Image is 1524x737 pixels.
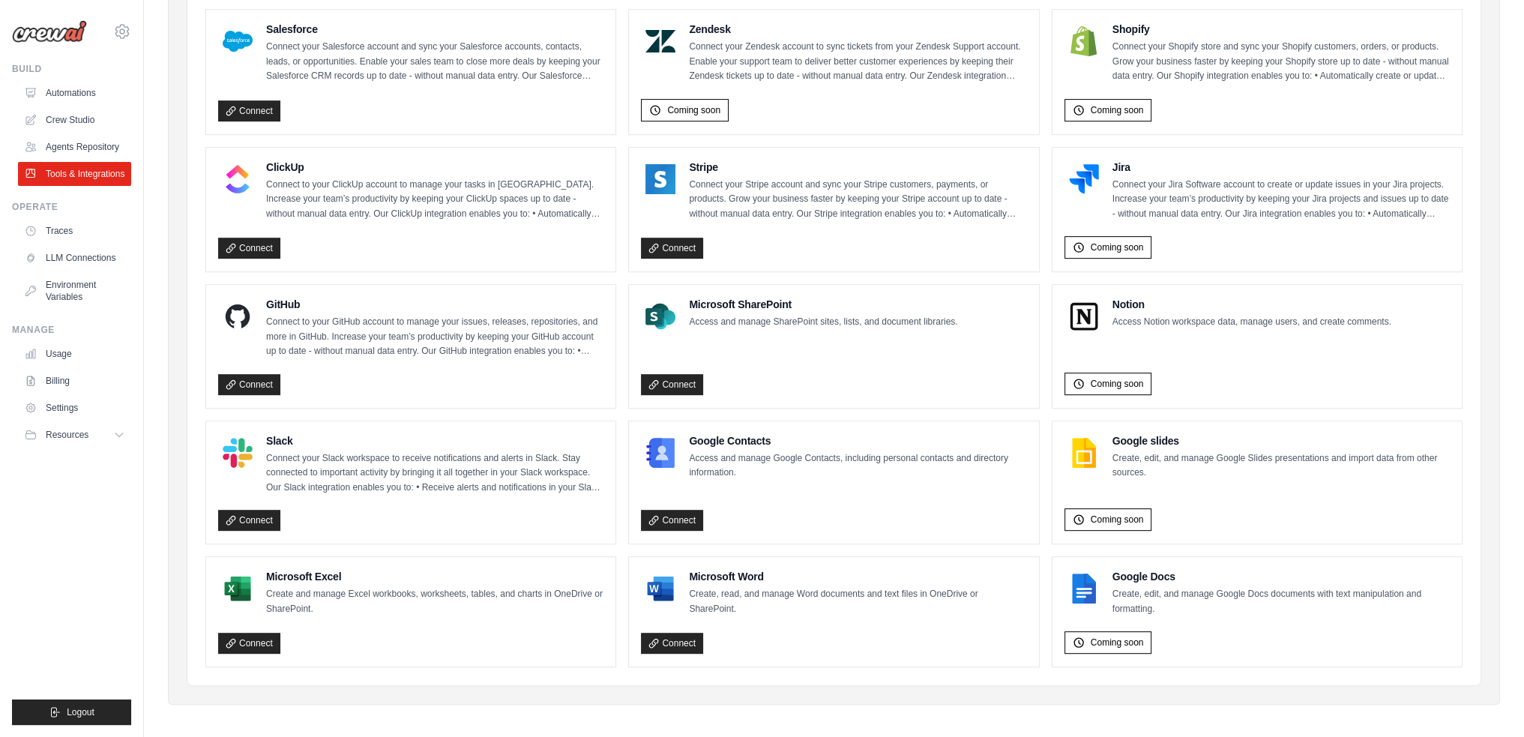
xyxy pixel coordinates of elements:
img: Google Docs Logo [1069,574,1099,604]
img: Zendesk Logo [645,26,675,56]
span: Coming soon [1091,378,1144,390]
a: Tools & Integrations [18,162,131,186]
span: Coming soon [1091,637,1144,649]
img: Stripe Logo [645,164,675,194]
span: Coming soon [1091,104,1144,116]
a: LLM Connections [18,246,131,270]
h4: Jira [1112,160,1450,175]
p: Connect to your GitHub account to manage your issues, releases, repositories, and more in GitHub.... [266,315,603,359]
a: Automations [18,81,131,105]
p: Connect your Jira Software account to create or update issues in your Jira projects. Increase you... [1112,178,1450,222]
span: Logout [67,706,94,718]
a: Connect [218,633,280,654]
p: Access Notion workspace data, manage users, and create comments. [1112,315,1391,330]
p: Connect your Salesforce account and sync your Salesforce accounts, contacts, leads, or opportunit... [266,40,603,84]
div: Manage [12,324,131,336]
h4: Microsoft Word [689,569,1026,584]
span: Coming soon [667,104,720,116]
h4: Google Contacts [689,433,1026,448]
h4: Google Docs [1112,569,1450,584]
span: Coming soon [1091,241,1144,253]
div: Build [12,63,131,75]
img: Microsoft SharePoint Logo [645,301,675,331]
h4: GitHub [266,297,603,312]
a: Environment Variables [18,273,131,309]
a: Connect [218,510,280,531]
h4: Microsoft Excel [266,569,603,584]
h4: ClickUp [266,160,603,175]
a: Connect [641,510,703,531]
h4: Microsoft SharePoint [689,297,957,312]
a: Connect [641,374,703,395]
img: Jira Logo [1069,164,1099,194]
p: Create, read, and manage Word documents and text files in OneDrive or SharePoint. [689,587,1026,616]
a: Traces [18,219,131,243]
a: Billing [18,369,131,393]
button: Resources [18,423,131,447]
p: Create, edit, and manage Google Docs documents with text manipulation and formatting. [1112,587,1450,616]
img: Salesforce Logo [223,26,253,56]
p: Access and manage SharePoint sites, lists, and document libraries. [689,315,957,330]
span: Resources [46,429,88,441]
h4: Shopify [1112,22,1450,37]
h4: Slack [266,433,603,448]
p: Connect your Slack workspace to receive notifications and alerts in Slack. Stay connected to impo... [266,451,603,496]
a: Connect [218,100,280,121]
img: Google slides Logo [1069,438,1099,468]
a: Settings [18,396,131,420]
h4: Google slides [1112,433,1450,448]
img: Logo [12,20,87,43]
a: Agents Repository [18,135,131,159]
a: Connect [218,238,280,259]
p: Connect to your ClickUp account to manage your tasks in [GEOGRAPHIC_DATA]. Increase your team’s p... [266,178,603,222]
span: Coming soon [1091,514,1144,526]
p: Connect your Stripe account and sync your Stripe customers, payments, or products. Grow your busi... [689,178,1026,222]
h4: Stripe [689,160,1026,175]
img: Slack Logo [223,438,253,468]
p: Connect your Zendesk account to sync tickets from your Zendesk Support account. Enable your suppo... [689,40,1026,84]
h4: Salesforce [266,22,603,37]
img: GitHub Logo [223,301,253,331]
img: Shopify Logo [1069,26,1099,56]
h4: Zendesk [689,22,1026,37]
p: Access and manage Google Contacts, including personal contacts and directory information. [689,451,1026,481]
img: Microsoft Excel Logo [223,574,253,604]
img: ClickUp Logo [223,164,253,194]
button: Logout [12,700,131,725]
a: Connect [218,374,280,395]
h4: Notion [1112,297,1391,312]
p: Create and manage Excel workbooks, worksheets, tables, and charts in OneDrive or SharePoint. [266,587,603,616]
a: Crew Studio [18,108,131,132]
img: Microsoft Word Logo [645,574,675,604]
p: Create, edit, and manage Google Slides presentations and import data from other sources. [1112,451,1450,481]
p: Connect your Shopify store and sync your Shopify customers, orders, or products. Grow your busine... [1112,40,1450,84]
a: Connect [641,633,703,654]
a: Usage [18,342,131,366]
div: Operate [12,201,131,213]
a: Connect [641,238,703,259]
img: Google Contacts Logo [645,438,675,468]
img: Notion Logo [1069,301,1099,331]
